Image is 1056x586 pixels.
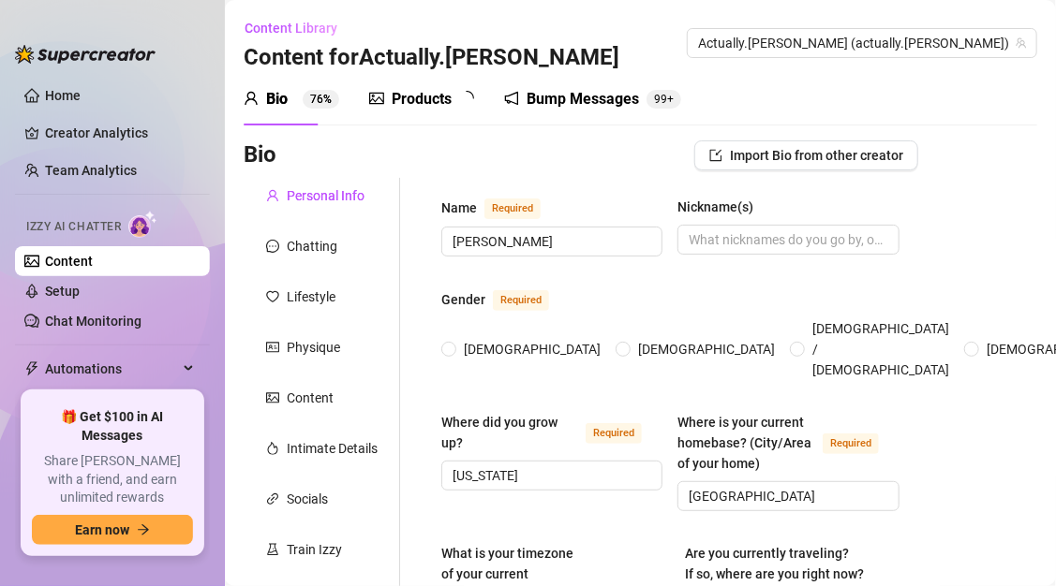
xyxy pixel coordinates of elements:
[586,423,642,444] span: Required
[266,240,279,253] span: message
[137,523,150,536] span: arrow-right
[677,197,753,217] div: Nickname(s)
[287,539,342,560] div: Train Izzy
[32,515,193,545] button: Earn nowarrow-right
[45,314,141,329] a: Chat Monitoring
[698,29,1026,57] span: Actually.Maria (actually.maria)
[303,90,339,109] sup: 76%
[32,408,193,445] span: 🎁 Get $100 in AI Messages
[287,438,378,459] div: Intimate Details
[805,318,957,380] span: [DEMOGRAPHIC_DATA] / [DEMOGRAPHIC_DATA]
[45,118,195,148] a: Creator Analytics
[26,218,121,236] span: Izzy AI Chatter
[15,45,156,64] img: logo-BBDzfeDw.svg
[266,88,288,110] div: Bio
[694,140,918,170] button: Import Bio from other creator
[45,163,137,178] a: Team Analytics
[441,412,578,453] div: Where did you grow up?
[730,148,903,163] span: Import Bio from other creator
[245,21,337,36] span: Content Library
[266,189,279,202] span: user
[484,198,541,219] span: Required
[266,391,279,404] span: picture
[441,289,485,310] div: Gender
[287,286,335,307] div: Lifestyle
[266,442,279,455] span: fire
[244,91,259,106] span: user
[709,149,722,162] span: import
[441,198,477,218] div: Name
[287,337,340,358] div: Physique
[266,290,279,303] span: heart
[266,492,279,505] span: link
[456,88,477,109] span: loading
[453,231,647,252] input: Name
[244,13,352,43] button: Content Library
[493,290,549,311] span: Required
[287,489,328,509] div: Socials
[392,88,452,110] div: Products
[689,229,884,250] input: Nickname(s)
[369,91,384,106] span: picture
[441,412,662,453] label: Where did you grow up?
[1016,37,1027,49] span: team
[45,88,81,103] a: Home
[45,254,93,269] a: Content
[244,140,276,170] h3: Bio
[677,197,766,217] label: Nickname(s)
[45,354,178,384] span: Automations
[75,522,129,537] span: Earn now
[287,388,334,408] div: Content
[631,339,782,359] span: [DEMOGRAPHIC_DATA]
[244,43,619,73] h3: Content for Actually.[PERSON_NAME]
[32,452,193,507] span: Share [PERSON_NAME] with a friend, and earn unlimited rewards
[266,543,279,556] span: experiment
[24,361,39,376] span: thunderbolt
[287,236,337,256] div: Chatting
[677,412,814,474] div: Where is your current homebase? (City/Area of your home)
[456,339,608,359] span: [DEMOGRAPHIC_DATA]
[441,288,570,311] label: Gender
[266,341,279,354] span: idcard
[441,197,561,219] label: Name
[504,91,519,106] span: notification
[45,284,80,299] a: Setup
[647,90,681,109] sup: 120
[677,412,899,474] label: Where is your current homebase? (City/Area of your home)
[287,185,364,206] div: Personal Info
[453,465,647,486] input: Where did you grow up?
[128,211,157,238] img: AI Chatter
[689,486,884,506] input: Where is your current homebase? (City/Area of your home)
[823,433,879,454] span: Required
[527,88,639,110] div: Bump Messages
